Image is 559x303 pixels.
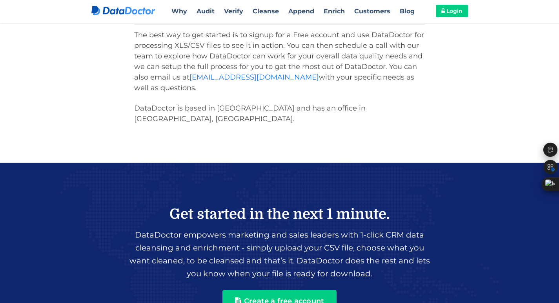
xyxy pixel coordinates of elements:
span: Verify [224,7,243,15]
span: Cleanse [253,7,279,15]
a: [EMAIL_ADDRESS][DOMAIN_NAME] [189,73,319,82]
a: Login [436,5,468,17]
span: Append [288,7,314,15]
p: The best way to get started is to signup for a Free account and use DataDoctor for processing XLS... [134,28,425,95]
span: Enrich [324,7,345,15]
span: Customers [354,7,390,15]
span: Why [171,7,187,15]
p: DataDoctor empowers marketing and sales leaders with 1-click CRM data cleansing and enrichment - ... [91,227,468,282]
p: DataDoctor is based in [GEOGRAPHIC_DATA] and has an office in [GEOGRAPHIC_DATA], [GEOGRAPHIC_DATA]. [134,101,425,126]
span: Blog [400,7,415,15]
h2: Get started in the next 1 minute. [91,206,468,223]
span: Audit [197,7,215,15]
